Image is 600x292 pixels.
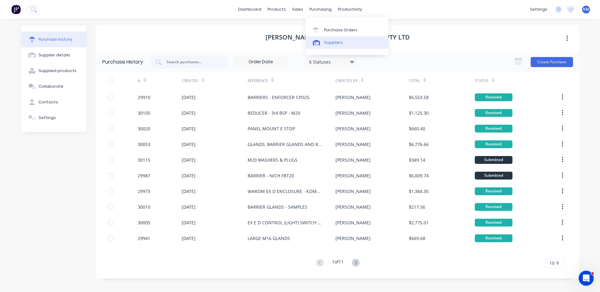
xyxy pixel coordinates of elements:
div: Total [409,78,420,84]
div: 1 of 11 [332,258,344,268]
div: M20 WASHERS & PLUGS [248,157,297,163]
h1: [PERSON_NAME] ([GEOGRAPHIC_DATA]) PTY LTD [265,34,410,41]
div: [PERSON_NAME] [335,172,371,179]
div: Suppliers [324,40,343,45]
div: [PERSON_NAME] [335,125,371,132]
div: productivity [335,5,365,14]
div: 30053 [138,141,150,148]
button: Collaborate [21,79,86,94]
div: [DATE] [182,110,196,116]
div: BARRIER - NICH FBT20 [248,172,294,179]
div: Collaborate [39,84,63,89]
div: Contacts [39,99,58,105]
div: purchasing [306,5,335,14]
div: Supplied products [39,68,77,74]
div: Purchase Orders [324,27,357,33]
div: [DATE] [182,141,196,148]
div: Received [475,125,512,133]
div: 30010 [138,204,150,210]
div: $349.14 [409,157,425,163]
div: Purchase history [39,37,72,42]
div: $2,775.01 [409,219,429,226]
div: [DATE] [182,235,196,242]
a: dashboard [235,5,265,14]
div: PANEL MOUNT E STOP [248,125,295,132]
div: Created By [335,78,358,84]
div: # [138,78,140,84]
button: Supplied products [21,63,86,79]
div: [PERSON_NAME] [335,188,371,195]
span: KM [583,7,589,12]
div: sales [289,5,306,14]
div: 29910 [138,94,150,101]
a: Purchase Orders [305,23,388,36]
div: $6,009.74 [409,172,429,179]
iframe: Intercom live chat [579,271,594,286]
div: $1,125.30 [409,110,429,116]
div: [DATE] [182,172,196,179]
div: [PERSON_NAME] [335,110,371,116]
div: $669.68 [409,235,425,242]
div: BARRIERS - ENFORCER CPD25 [248,94,309,101]
button: Purchase history [21,32,86,47]
div: $660.40 [409,125,425,132]
div: $6,776.66 [409,141,429,148]
a: Suppliers [305,36,388,49]
div: Received [475,109,512,117]
button: Contacts [21,94,86,110]
div: 30105 [138,110,150,116]
div: [PERSON_NAME] [335,141,371,148]
div: WAROM EX D ENCLOSURE - KOMATSU [248,188,323,195]
div: LARGE M16 GLANDS [248,235,290,242]
div: [DATE] [182,219,196,226]
div: 30020 [138,125,150,132]
div: [PERSON_NAME] [335,219,371,226]
img: Factory [11,5,21,14]
div: Settings [39,115,56,121]
div: settings [527,5,550,14]
div: [PERSON_NAME] [335,235,371,242]
div: [DATE] [182,125,196,132]
input: Order Date [234,57,287,67]
div: EX E D CONTROL (LIGHT) SWITCH X 6 [248,219,323,226]
div: Received [475,203,512,211]
div: [PERSON_NAME] [335,204,371,210]
div: Created [182,78,198,84]
div: Supplier details [39,52,70,58]
div: 30005 [138,219,150,226]
div: Received [475,187,512,195]
button: Supplier details [21,47,86,63]
span: 10 [549,260,554,266]
div: 29941 [138,235,150,242]
div: $217.56 [409,204,425,210]
div: 29987 [138,172,150,179]
div: 29973 [138,188,150,195]
div: products [265,5,289,14]
div: [DATE] [182,94,196,101]
div: 6 Statuses [309,58,354,65]
div: Purchase History [102,58,143,66]
div: Reference [248,78,268,84]
div: GLANDS, BARRIER GLANDS AND REDUCERS [248,141,323,148]
div: REDUCER - 3/4 BSP - M20 [248,110,300,116]
div: Received [475,219,512,227]
div: BARRIER GLANDS - SAMPLES [248,204,307,210]
button: Create Purchase [531,57,573,67]
button: Settings [21,110,86,126]
div: Received [475,234,512,242]
div: Received [475,93,512,101]
div: [DATE] [182,204,196,210]
div: [PERSON_NAME] [335,94,371,101]
div: Submitted [475,172,512,180]
div: [PERSON_NAME] [335,157,371,163]
div: Status [475,78,489,84]
div: $1,384.35 [409,188,429,195]
div: 30115 [138,157,150,163]
div: Received [475,140,512,148]
div: $6,553.58 [409,94,429,101]
input: Search purchases... [166,59,218,65]
div: Submitted [475,156,512,164]
div: [DATE] [182,188,196,195]
div: [DATE] [182,157,196,163]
